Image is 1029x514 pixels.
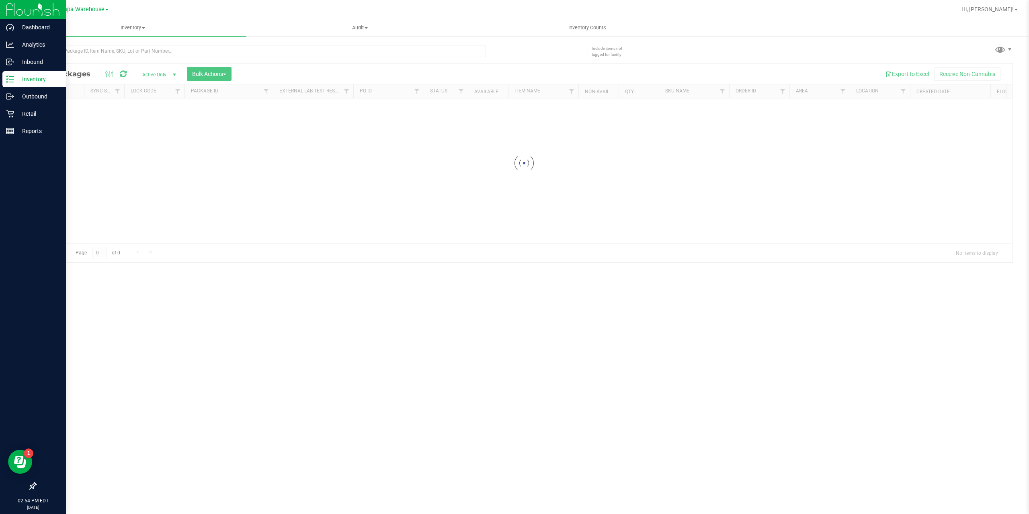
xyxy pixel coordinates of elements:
[4,497,62,504] p: 02:54 PM EDT
[6,92,14,100] inline-svg: Outbound
[24,448,33,458] iframe: Resource center unread badge
[35,45,486,57] input: Search Package ID, Item Name, SKU, Lot or Part Number...
[592,45,632,57] span: Include items not tagged for facility
[4,504,62,510] p: [DATE]
[961,6,1014,12] span: Hi, [PERSON_NAME]!
[6,110,14,118] inline-svg: Retail
[19,19,246,36] a: Inventory
[14,74,62,84] p: Inventory
[14,40,62,49] p: Analytics
[14,57,62,67] p: Inbound
[8,450,32,474] iframe: Resource center
[55,6,105,13] span: Tampa Warehouse
[14,23,62,32] p: Dashboard
[247,24,473,31] span: Audit
[474,19,701,36] a: Inventory Counts
[19,24,246,31] span: Inventory
[6,127,14,135] inline-svg: Reports
[14,126,62,136] p: Reports
[246,19,474,36] a: Audit
[6,23,14,31] inline-svg: Dashboard
[14,109,62,119] p: Retail
[14,92,62,101] p: Outbound
[6,41,14,49] inline-svg: Analytics
[6,75,14,83] inline-svg: Inventory
[6,58,14,66] inline-svg: Inbound
[558,24,617,31] span: Inventory Counts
